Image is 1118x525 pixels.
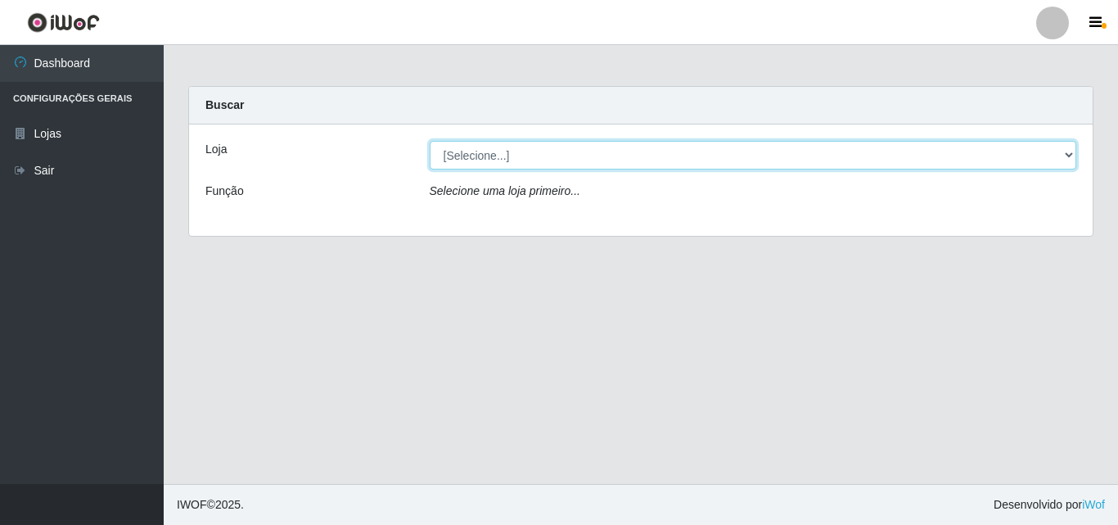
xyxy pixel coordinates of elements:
[1082,498,1105,511] a: iWof
[205,183,244,200] label: Função
[205,98,244,111] strong: Buscar
[27,12,100,33] img: CoreUI Logo
[205,141,227,158] label: Loja
[177,498,207,511] span: IWOF
[994,496,1105,514] span: Desenvolvido por
[430,184,580,197] i: Selecione uma loja primeiro...
[177,496,244,514] span: © 2025 .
